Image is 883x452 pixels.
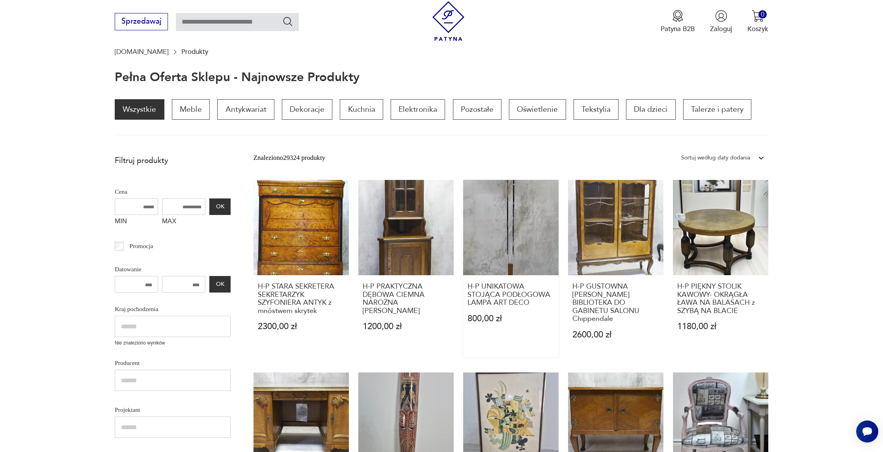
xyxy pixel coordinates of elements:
a: Oświetlenie [509,99,566,120]
label: MIN [115,215,158,230]
p: 2300,00 zł [258,322,345,331]
p: 1180,00 zł [677,322,764,331]
button: 0Koszyk [747,10,768,33]
div: Sortuj według daty dodania [681,153,750,163]
a: Tekstylia [574,99,618,120]
a: H-P PRAKTYCZNA DĘBOWA CIEMNA NAROŻNA WITRYNA KĄTNIKH-P PRAKTYCZNA DĘBOWA CIEMNA NAROŻNA [PERSON_N... [358,180,454,357]
p: Zaloguj [710,24,732,33]
div: 0 [758,10,767,19]
a: Wszystkie [115,99,164,120]
a: Elektronika [391,99,445,120]
div: Znaleziono 29324 produkty [253,153,325,163]
p: Nie znaleziono wyników [115,339,231,347]
a: Dla dzieci [626,99,675,120]
a: [DOMAIN_NAME] [115,48,168,56]
label: MAX [162,215,205,230]
h3: H-P UNIKATOWA STOJĄCA PODŁOGOWA LAMPA ART DECO [468,283,554,307]
a: H-P PIĘKNY STOLIK KAWOWY- OKRĄGŁA ŁAWA NA BALASACH z SZYBĄ NA BLACIEH-P PIĘKNY STOLIK KAWOWY- OKR... [673,180,768,357]
a: Pozostałe [453,99,501,120]
button: Zaloguj [710,10,732,33]
p: 800,00 zł [468,315,554,323]
p: Produkty [181,48,208,56]
p: Cena [115,187,231,197]
p: 1200,00 zł [363,322,449,331]
a: Meble [172,99,210,120]
p: Producent [115,358,231,368]
p: Promocja [130,241,153,251]
a: Kuchnia [340,99,383,120]
a: Ikona medaluPatyna B2B [661,10,695,33]
h1: Pełna oferta sklepu - najnowsze produkty [115,71,360,84]
a: Dekoracje [282,99,332,120]
img: Ikona koszyka [752,10,764,22]
p: Projektant [115,405,231,415]
a: Antykwariat [217,99,274,120]
p: Datowanie [115,264,231,274]
iframe: Smartsupp widget button [856,421,878,443]
h3: H-P PIĘKNY STOLIK KAWOWY- OKRĄGŁA ŁAWA NA BALASACH z SZYBĄ NA BLACIE [677,283,764,315]
a: H-P GUSTOWNA WITRYNA SERWANTKA BIBLIOTEKA DO GABINETU SALONU ChippendaleH-P GUSTOWNA [PERSON_NAME... [568,180,663,357]
button: Szukaj [282,16,294,27]
p: Koszyk [747,24,768,33]
p: Kraj pochodzenia [115,304,231,314]
a: H-P UNIKATOWA STOJĄCA PODŁOGOWA LAMPA ART DECOH-P UNIKATOWA STOJĄCA PODŁOGOWA LAMPA ART DECO800,0... [463,180,559,357]
button: OK [209,198,231,215]
button: Sprzedawaj [115,13,168,30]
a: H-P STARA SEKRETERA SEKRETARZYK SZYFONIERA ANTYK z mnóstwem skrytekH-P STARA SEKRETERA SEKRETARZY... [253,180,349,357]
a: Talerze i patery [683,99,751,120]
a: Sprzedawaj [115,19,168,25]
p: Patyna B2B [661,24,695,33]
img: Patyna - sklep z meblami i dekoracjami vintage [428,1,468,41]
p: 2600,00 zł [572,331,659,339]
h3: H-P GUSTOWNA [PERSON_NAME] BIBLIOTEKA DO GABINETU SALONU Chippendale [572,283,659,323]
h3: H-P PRAKTYCZNA DĘBOWA CIEMNA NAROŻNA [PERSON_NAME] [363,283,449,315]
h3: H-P STARA SEKRETERA SEKRETARZYK SZYFONIERA ANTYK z mnóstwem skrytek [258,283,345,315]
button: OK [209,276,231,293]
img: Ikonka użytkownika [715,10,727,22]
img: Ikona medalu [672,10,684,22]
p: Filtruj produkty [115,156,231,166]
button: Patyna B2B [661,10,695,33]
